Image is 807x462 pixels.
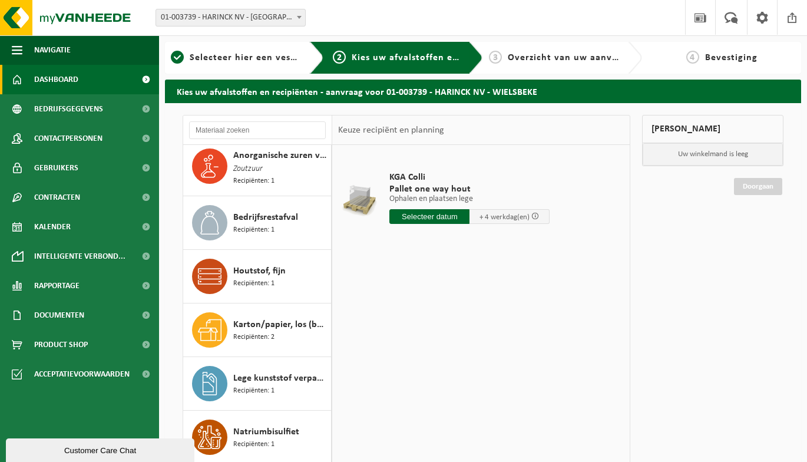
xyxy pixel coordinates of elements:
[171,51,300,65] a: 1Selecteer hier een vestiging
[508,53,632,62] span: Overzicht van uw aanvraag
[389,195,550,203] p: Ophalen en plaatsen lege
[34,242,125,271] span: Intelligente verbond...
[686,51,699,64] span: 4
[34,301,84,330] span: Documenten
[34,271,80,301] span: Rapportage
[183,250,332,303] button: Houtstof, fijn Recipiënten: 1
[183,303,332,357] button: Karton/papier, los (bedrijven) Recipiënten: 2
[352,53,514,62] span: Kies uw afvalstoffen en recipiënten
[233,163,263,176] span: Zoutzuur
[233,176,274,187] span: Recipiënten: 1
[643,143,783,166] p: Uw winkelmand is leeg
[6,436,197,462] iframe: chat widget
[233,210,298,225] span: Bedrijfsrestafval
[233,332,274,343] span: Recipiënten: 2
[189,121,326,139] input: Materiaal zoeken
[233,425,299,439] span: Natriumbisulfiet
[183,196,332,250] button: Bedrijfsrestafval Recipiënten: 1
[642,115,783,143] div: [PERSON_NAME]
[190,53,317,62] span: Selecteer hier een vestiging
[34,330,88,359] span: Product Shop
[233,385,274,397] span: Recipiënten: 1
[389,209,469,224] input: Selecteer datum
[34,94,103,124] span: Bedrijfsgegevens
[705,53,758,62] span: Bevestiging
[479,213,530,221] span: + 4 werkdag(en)
[156,9,306,27] span: 01-003739 - HARINCK NV - WIELSBEKE
[233,318,328,332] span: Karton/papier, los (bedrijven)
[233,148,328,163] span: Anorganische zuren vloeibaar in kleinverpakking
[183,140,332,196] button: Anorganische zuren vloeibaar in kleinverpakking Zoutzuur Recipiënten: 1
[389,171,550,183] span: KGA Colli
[165,80,801,103] h2: Kies uw afvalstoffen en recipiënten - aanvraag voor 01-003739 - HARINCK NV - WIELSBEKE
[233,264,286,278] span: Houtstof, fijn
[389,183,550,195] span: Pallet one way hout
[34,212,71,242] span: Kalender
[183,357,332,411] button: Lege kunststof verpakkingen van gevaarlijke stoffen Recipiënten: 1
[34,35,71,65] span: Navigatie
[734,178,782,195] a: Doorgaan
[332,115,450,145] div: Keuze recipiënt en planning
[34,359,130,389] span: Acceptatievoorwaarden
[34,65,78,94] span: Dashboard
[233,278,274,289] span: Recipiënten: 1
[233,371,328,385] span: Lege kunststof verpakkingen van gevaarlijke stoffen
[233,225,274,236] span: Recipiënten: 1
[34,153,78,183] span: Gebruikers
[34,183,80,212] span: Contracten
[333,51,346,64] span: 2
[171,51,184,64] span: 1
[489,51,502,64] span: 3
[34,124,102,153] span: Contactpersonen
[156,9,305,26] span: 01-003739 - HARINCK NV - WIELSBEKE
[233,439,274,450] span: Recipiënten: 1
